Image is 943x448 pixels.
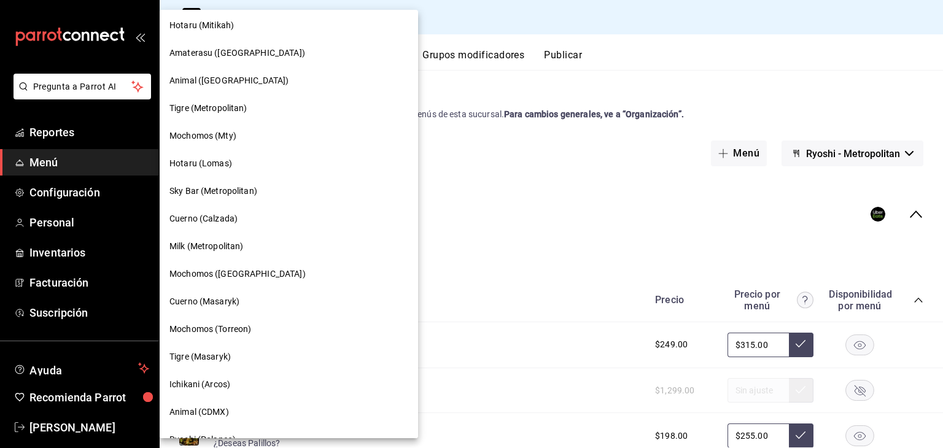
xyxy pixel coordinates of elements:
[160,177,418,205] div: Sky Bar (Metropolitan)
[160,260,418,288] div: Mochomos ([GEOGRAPHIC_DATA])
[169,212,238,225] span: Cuerno (Calzada)
[169,295,239,308] span: Cuerno (Masaryk)
[169,185,257,198] span: Sky Bar (Metropolitan)
[169,433,236,446] span: Ryoshi (Polanco)
[169,350,231,363] span: Tigre (Masaryk)
[169,19,234,32] span: Hotaru (Mitikah)
[169,268,306,280] span: Mochomos ([GEOGRAPHIC_DATA])
[169,157,232,170] span: Hotaru (Lomas)
[160,343,418,371] div: Tigre (Masaryk)
[160,12,418,39] div: Hotaru (Mitikah)
[169,74,289,87] span: Animal ([GEOGRAPHIC_DATA])
[160,398,418,426] div: Animal (CDMX)
[169,102,247,115] span: Tigre (Metropolitan)
[169,240,244,253] span: Milk (Metropolitan)
[169,47,305,60] span: Amaterasu ([GEOGRAPHIC_DATA])
[160,371,418,398] div: Ichikani (Arcos)
[160,288,418,315] div: Cuerno (Masaryk)
[160,205,418,233] div: Cuerno (Calzada)
[169,378,230,391] span: Ichikani (Arcos)
[160,67,418,95] div: Animal ([GEOGRAPHIC_DATA])
[160,150,418,177] div: Hotaru (Lomas)
[160,95,418,122] div: Tigre (Metropolitan)
[169,323,251,336] span: Mochomos (Torreon)
[160,122,418,150] div: Mochomos (Mty)
[160,315,418,343] div: Mochomos (Torreon)
[169,406,229,419] span: Animal (CDMX)
[160,39,418,67] div: Amaterasu ([GEOGRAPHIC_DATA])
[169,129,236,142] span: Mochomos (Mty)
[160,233,418,260] div: Milk (Metropolitan)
